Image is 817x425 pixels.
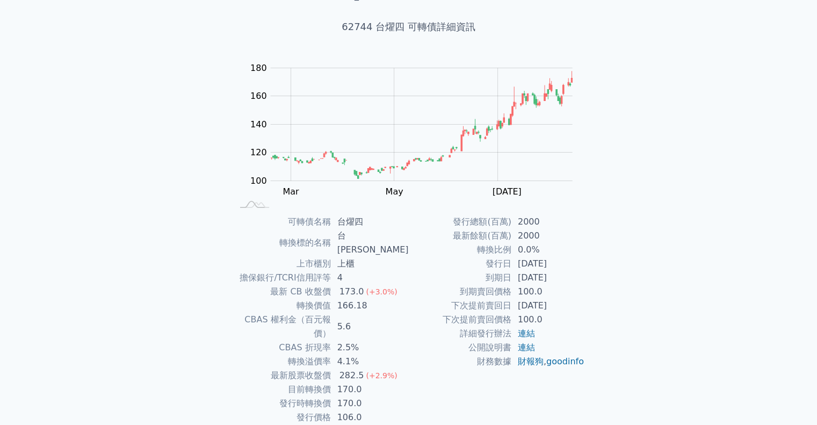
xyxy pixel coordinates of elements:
a: 財報狗 [518,356,544,366]
td: 166.18 [331,299,409,313]
td: [DATE] [511,271,585,285]
td: 可轉債名稱 [233,215,331,229]
a: goodinfo [546,356,584,366]
tspan: 180 [250,63,267,73]
td: 最新餘額(百萬) [409,229,511,243]
tspan: Mar [283,186,299,197]
a: 連結 [518,342,535,352]
tspan: [DATE] [492,186,521,197]
td: 100.0 [511,285,585,299]
td: 2.5% [331,341,409,355]
td: 目前轉換價 [233,383,331,397]
td: 100.0 [511,313,585,327]
div: 282.5 [337,369,366,383]
td: 到期賣回價格 [409,285,511,299]
td: [DATE] [511,299,585,313]
td: CBAS 折現率 [233,341,331,355]
td: 發行時轉換價 [233,397,331,410]
td: 到期日 [409,271,511,285]
td: 下次提前賣回價格 [409,313,511,327]
td: 上市櫃別 [233,257,331,271]
td: 最新股票收盤價 [233,369,331,383]
td: 發行價格 [233,410,331,424]
td: 轉換價值 [233,299,331,313]
div: 聊天小工具 [763,373,817,425]
td: , [511,355,585,369]
td: 5.6 [331,313,409,341]
td: CBAS 權利金（百元報價） [233,313,331,341]
td: 轉換溢價率 [233,355,331,369]
div: 173.0 [337,285,366,299]
td: 台[PERSON_NAME] [331,229,409,257]
tspan: May [385,186,403,197]
td: 最新 CB 收盤價 [233,285,331,299]
td: 106.0 [331,410,409,424]
span: (+2.9%) [366,371,397,380]
tspan: 160 [250,91,267,101]
a: 連結 [518,328,535,338]
td: 170.0 [331,397,409,410]
td: 發行總額(百萬) [409,215,511,229]
tspan: 120 [250,147,267,157]
td: 4.1% [331,355,409,369]
td: 0.0% [511,243,585,257]
h1: 62744 台燿四 可轉債詳細資訊 [220,19,598,34]
td: 下次提前賣回日 [409,299,511,313]
td: 公開說明書 [409,341,511,355]
td: 2000 [511,215,585,229]
td: 4 [331,271,409,285]
span: (+3.0%) [366,287,397,296]
td: 轉換標的名稱 [233,229,331,257]
td: [DATE] [511,257,585,271]
td: 上櫃 [331,257,409,271]
td: 詳細發行辦法 [409,327,511,341]
td: 發行日 [409,257,511,271]
td: 2000 [511,229,585,243]
td: 財務數據 [409,355,511,369]
tspan: 140 [250,119,267,129]
iframe: Chat Widget [763,373,817,425]
tspan: 100 [250,176,267,186]
td: 轉換比例 [409,243,511,257]
td: 擔保銀行/TCRI信用評等 [233,271,331,285]
td: 台燿四 [331,215,409,229]
g: Chart [244,63,588,197]
td: 170.0 [331,383,409,397]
